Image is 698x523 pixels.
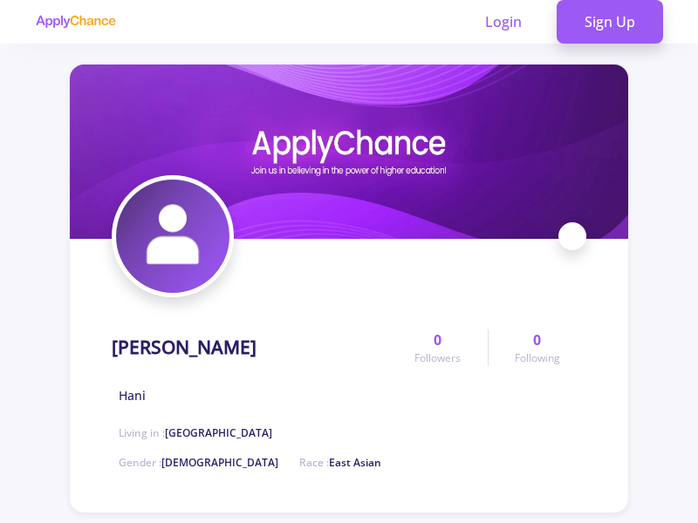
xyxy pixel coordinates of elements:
span: Following [515,350,560,366]
img: Hani Abareghiavatar [116,180,229,293]
img: Hani Abareghicover image [70,65,628,239]
span: East Asian [329,455,381,470]
img: applychance logo text only [35,15,116,29]
h1: [PERSON_NAME] [112,336,257,358]
a: 0Followers [388,329,487,366]
span: 0 [533,329,541,350]
span: Gender : [119,455,278,470]
span: Followers [414,350,461,366]
span: [DEMOGRAPHIC_DATA] [161,455,278,470]
span: Hani [119,386,146,404]
span: [GEOGRAPHIC_DATA] [165,425,272,440]
span: 0 [434,329,441,350]
a: 0Following [488,329,586,366]
span: Living in : [119,425,272,440]
span: Race : [299,455,381,470]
